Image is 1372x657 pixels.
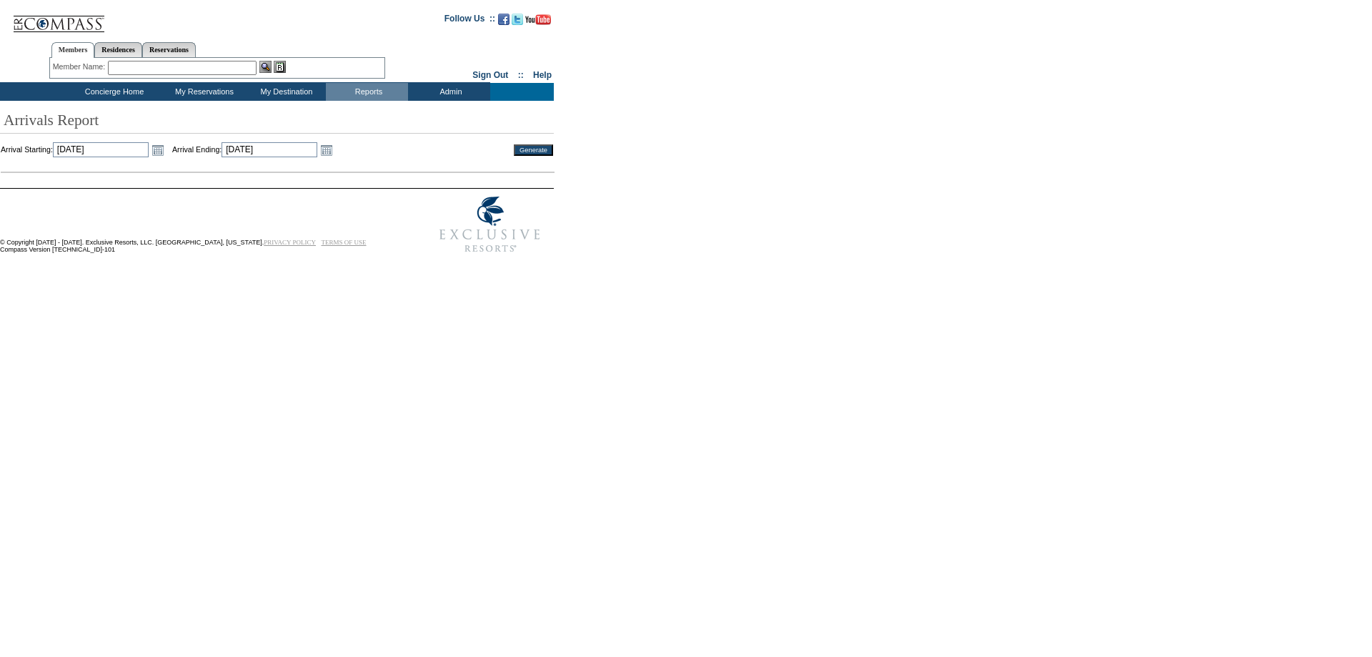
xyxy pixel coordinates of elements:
img: Reservations [274,61,286,73]
img: View [259,61,272,73]
a: Help [533,70,552,80]
a: Become our fan on Facebook [498,18,509,26]
td: Reports [326,83,408,101]
td: Admin [408,83,490,101]
a: Follow us on Twitter [512,18,523,26]
a: PRIVACY POLICY [264,239,316,246]
td: My Reservations [161,83,244,101]
a: Members [51,42,95,58]
a: Reservations [142,42,196,57]
img: Compass Home [12,4,105,33]
a: Sign Out [472,70,508,80]
span: :: [518,70,524,80]
td: My Destination [244,83,326,101]
img: Become our fan on Facebook [498,14,509,25]
td: Arrival Starting: Arrival Ending: [1,142,494,158]
a: Open the calendar popup. [150,142,166,158]
img: Exclusive Resorts [426,189,554,260]
img: Subscribe to our YouTube Channel [525,14,551,25]
img: Follow us on Twitter [512,14,523,25]
input: Generate [514,144,553,156]
td: Follow Us :: [444,12,495,29]
a: Open the calendar popup. [319,142,334,158]
div: Member Name: [53,61,108,73]
a: TERMS OF USE [322,239,367,246]
td: Concierge Home [64,83,161,101]
a: Subscribe to our YouTube Channel [525,18,551,26]
a: Residences [94,42,142,57]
